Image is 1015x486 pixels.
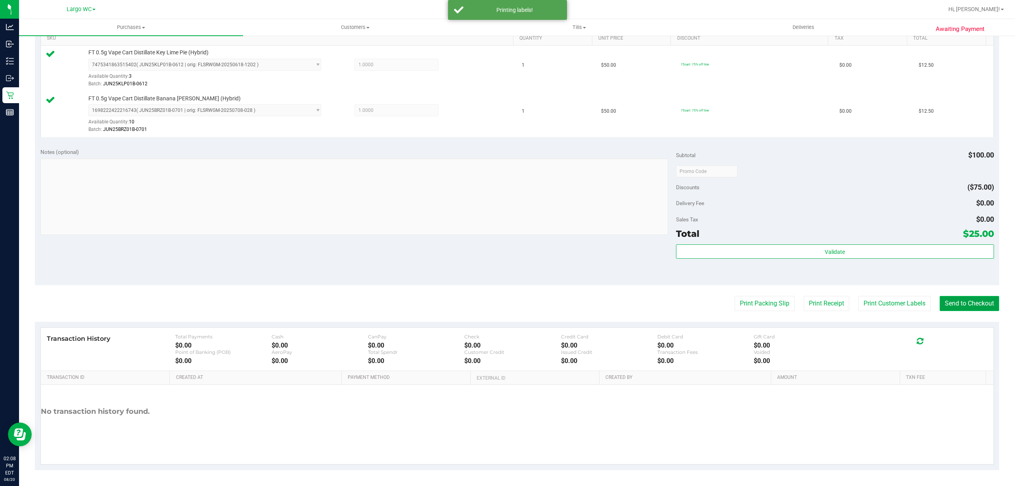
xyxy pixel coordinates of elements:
[657,357,754,365] div: $0.00
[272,342,368,349] div: $0.00
[657,342,754,349] div: $0.00
[754,334,850,340] div: Gift Card
[47,35,510,42] a: SKU
[561,349,657,355] div: Issued Credit
[175,357,272,365] div: $0.00
[6,108,14,116] inline-svg: Reports
[976,199,994,207] span: $0.00
[561,334,657,340] div: Credit Card
[657,334,754,340] div: Debit Card
[913,35,982,42] a: Total
[825,249,845,255] span: Validate
[963,228,994,239] span: $25.00
[601,61,616,69] span: $50.00
[906,375,982,381] a: Txn Fee
[175,342,272,349] div: $0.00
[691,19,915,36] a: Deliveries
[175,349,272,355] div: Point of Banking (POB)
[676,216,698,223] span: Sales Tax
[777,375,896,381] a: Amount
[6,57,14,65] inline-svg: Inventory
[47,375,167,381] a: Transaction ID
[735,296,795,311] button: Print Packing Slip
[470,371,599,385] th: External ID
[839,61,852,69] span: $0.00
[522,61,525,69] span: 1
[677,35,825,42] a: Discount
[103,127,147,132] span: JUN25BRZ01B-0701
[681,108,709,112] span: 75cart: 75% off line
[176,375,339,381] a: Created At
[6,40,14,48] inline-svg: Inbound
[8,423,32,446] iframe: Resource center
[272,357,368,365] div: $0.00
[467,24,691,31] span: Tills
[464,349,561,355] div: Customer Credit
[598,35,668,42] a: Unit Price
[676,180,699,194] span: Discounts
[6,74,14,82] inline-svg: Outbound
[676,244,994,259] button: Validate
[676,200,704,206] span: Delivery Fee
[6,23,14,31] inline-svg: Analytics
[88,49,209,56] span: FT 0.5g Vape Cart Distillate Key Lime Pie (Hybrid)
[676,152,695,158] span: Subtotal
[605,375,768,381] a: Created By
[19,19,243,36] a: Purchases
[368,334,464,340] div: CanPay
[368,349,464,355] div: Total Spendr
[919,108,934,115] span: $12.50
[754,342,850,349] div: $0.00
[368,357,464,365] div: $0.00
[368,342,464,349] div: $0.00
[467,19,691,36] a: Tills
[468,6,561,14] div: Printing labels!
[4,476,15,482] p: 08/20
[272,334,368,340] div: Cash
[243,24,467,31] span: Customers
[522,108,525,115] span: 1
[919,61,934,69] span: $12.50
[519,35,589,42] a: Quantity
[601,108,616,115] span: $50.00
[41,385,150,438] div: No transaction history found.
[129,73,132,79] span: 3
[940,296,999,311] button: Send to Checkout
[88,127,102,132] span: Batch:
[175,334,272,340] div: Total Payments
[681,62,709,66] span: 75cart: 75% off line
[4,455,15,476] p: 02:08 PM EDT
[348,375,467,381] a: Payment Method
[19,24,243,31] span: Purchases
[936,25,984,34] span: Awaiting Payment
[129,119,134,125] span: 10
[676,165,737,177] input: Promo Code
[243,19,467,36] a: Customers
[948,6,1000,12] span: Hi, [PERSON_NAME]!
[103,81,147,86] span: JUN25KLP01B-0612
[754,357,850,365] div: $0.00
[657,349,754,355] div: Transaction Fees
[804,296,849,311] button: Print Receipt
[88,81,102,86] span: Batch:
[967,183,994,191] span: ($75.00)
[561,357,657,365] div: $0.00
[40,149,79,155] span: Notes (optional)
[67,6,92,13] span: Largo WC
[6,91,14,99] inline-svg: Retail
[976,215,994,223] span: $0.00
[835,35,904,42] a: Tax
[782,24,825,31] span: Deliveries
[464,334,561,340] div: Check
[272,349,368,355] div: AeroPay
[88,71,333,86] div: Available Quantity:
[561,342,657,349] div: $0.00
[754,349,850,355] div: Voided
[676,228,699,239] span: Total
[839,108,852,115] span: $0.00
[858,296,931,311] button: Print Customer Labels
[464,342,561,349] div: $0.00
[88,116,333,132] div: Available Quantity:
[88,95,241,102] span: FT 0.5g Vape Cart Distillate Banana [PERSON_NAME] (Hybrid)
[968,151,994,159] span: $100.00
